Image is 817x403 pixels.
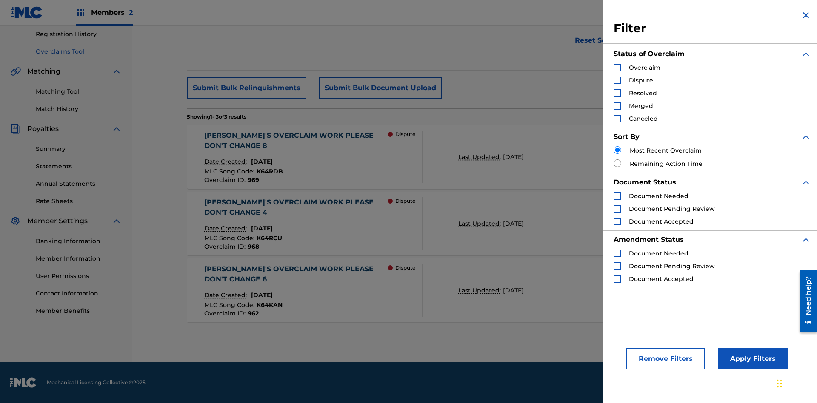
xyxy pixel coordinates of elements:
img: close [801,10,811,20]
a: Rate Sheets [36,197,122,206]
p: Last Updated: [458,219,503,228]
span: Document Accepted [629,275,694,283]
p: Date Created: [204,224,249,233]
span: Overclaim ID : [204,243,248,250]
span: [DATE] [503,220,524,227]
span: MLC Song Code : [204,167,257,175]
span: Overclaim [629,64,660,71]
span: K64KAN [257,301,283,309]
span: 2 [129,9,133,17]
span: Overclaim ID : [204,176,248,184]
img: expand [111,124,122,134]
span: Overclaim ID : [204,309,248,317]
a: Contact Information [36,289,122,298]
button: Submit Bulk Document Upload [319,77,442,99]
span: K64RDB [257,167,283,175]
p: Date Created: [204,157,249,166]
a: Statements [36,162,122,171]
span: Document Needed [629,192,688,200]
strong: Amendment Status [614,236,684,244]
span: [DATE] [503,153,524,161]
div: [PERSON_NAME]'S OVERCLAIM WORK PLEASE DON'T CHANGE 8 [204,131,388,151]
span: Mechanical Licensing Collective © 2025 [47,379,146,386]
label: Most Recent Overclaim [630,146,702,155]
a: Banking Information [36,237,122,246]
img: expand [111,66,122,77]
img: expand [111,216,122,226]
span: Member Settings [27,216,88,226]
a: Summary [36,145,122,153]
span: [DATE] [251,291,273,299]
p: Dispute [395,197,415,205]
span: Dispute [629,77,653,84]
a: Reset Search [571,31,626,50]
p: Date Created: [204,291,249,300]
span: [DATE] [503,287,524,294]
a: Matching Tool [36,87,122,96]
img: Matching [10,66,21,77]
span: Matching [27,66,60,77]
img: Top Rightsholders [76,8,86,18]
span: Document Needed [629,250,688,257]
span: Document Accepted [629,218,694,225]
p: Dispute [395,131,415,138]
img: expand [801,132,811,142]
div: Drag [777,371,782,396]
iframe: Resource Center [793,267,817,336]
a: Registration History [36,30,122,39]
strong: Sort By [614,133,640,141]
span: Merged [629,102,653,110]
span: MLC Song Code : [204,301,257,309]
button: Submit Bulk Relinquishments [187,77,306,99]
a: [PERSON_NAME]'S OVERCLAIM WORK PLEASE DON'T CHANGE 6Date Created:[DATE]MLC Song Code:K64KANOvercl... [187,258,762,322]
span: Document Pending Review [629,262,715,270]
span: 969 [248,176,259,184]
strong: Document Status [614,178,676,186]
button: Apply Filters [718,348,788,369]
span: 962 [248,309,259,317]
img: expand [801,49,811,59]
span: MLC Song Code : [204,234,257,242]
img: MLC Logo [10,6,43,19]
a: Overclaims Tool [36,47,122,56]
p: Last Updated: [458,286,503,295]
span: K64RCU [257,234,282,242]
a: Member Benefits [36,307,122,315]
h3: Filter [614,21,811,36]
a: Annual Statements [36,179,122,188]
span: 968 [248,243,259,250]
a: User Permissions [36,272,122,281]
div: [PERSON_NAME]'S OVERCLAIM WORK PLEASE DON'T CHANGE 6 [204,264,388,284]
span: Canceled [629,115,658,122]
a: [PERSON_NAME]'S OVERCLAIM WORK PLEASE DON'T CHANGE 8Date Created:[DATE]MLC Song Code:K64RDBOvercl... [187,125,762,189]
a: Match History [36,105,122,114]
img: expand [801,235,811,245]
span: Document Pending Review [629,205,715,213]
strong: Status of Overclaim [614,50,685,58]
span: Resolved [629,89,657,97]
img: Royalties [10,124,20,134]
p: Dispute [395,264,415,272]
span: Members [91,8,133,17]
img: Member Settings [10,216,20,226]
span: Royalties [27,124,59,134]
span: [DATE] [251,224,273,232]
button: Remove Filters [626,348,705,369]
p: Last Updated: [458,153,503,162]
p: Showing 1 - 3 of 3 results [187,113,246,121]
img: expand [801,177,811,187]
label: Remaining Action Time [630,159,703,168]
div: [PERSON_NAME]'S OVERCLAIM WORK PLEASE DON'T CHANGE 4 [204,197,388,218]
img: logo [10,377,37,388]
a: [PERSON_NAME]'S OVERCLAIM WORK PLEASE DON'T CHANGE 4Date Created:[DATE]MLC Song Code:K64RCUOvercl... [187,192,762,255]
a: Member Information [36,254,122,263]
span: [DATE] [251,158,273,165]
iframe: Chat Widget [774,362,817,403]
